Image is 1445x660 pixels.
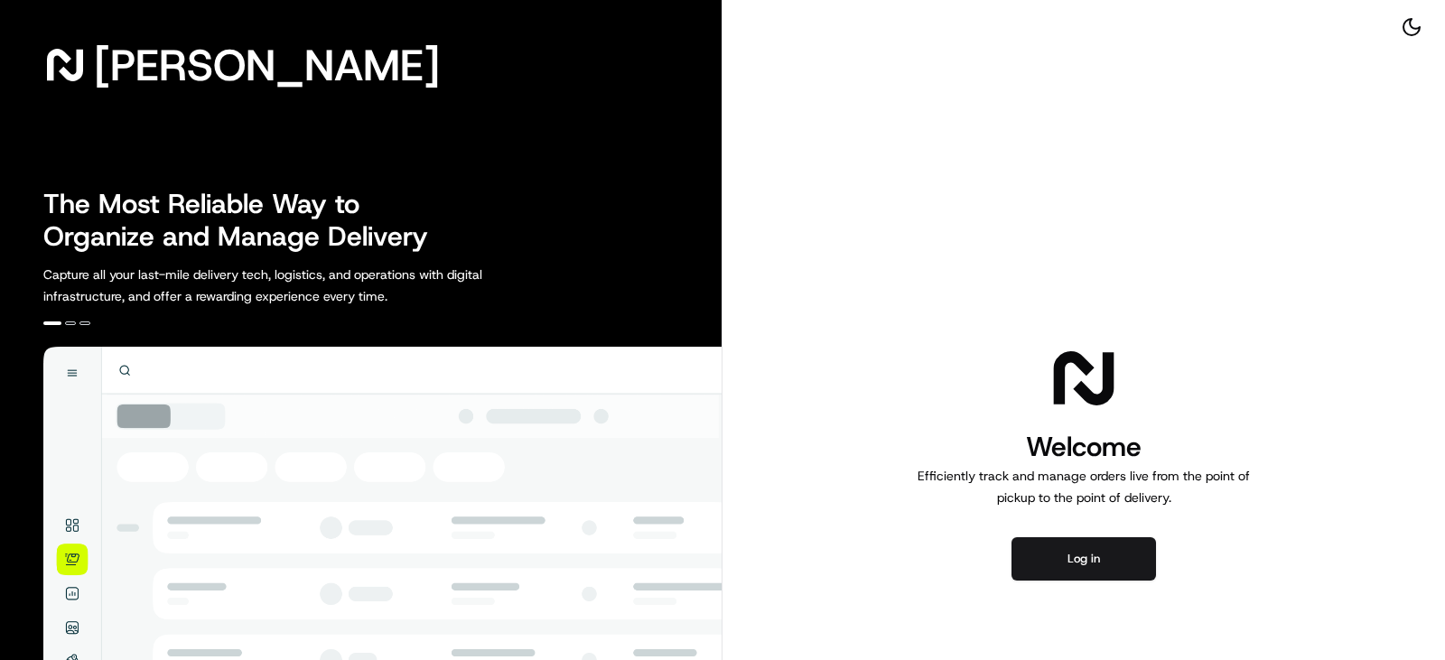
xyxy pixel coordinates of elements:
p: Capture all your last-mile delivery tech, logistics, and operations with digital infrastructure, ... [43,264,564,307]
span: [PERSON_NAME] [94,47,440,83]
h2: The Most Reliable Way to Organize and Manage Delivery [43,188,448,253]
h1: Welcome [910,429,1257,465]
button: Log in [1011,537,1156,581]
p: Efficiently track and manage orders live from the point of pickup to the point of delivery. [910,465,1257,508]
